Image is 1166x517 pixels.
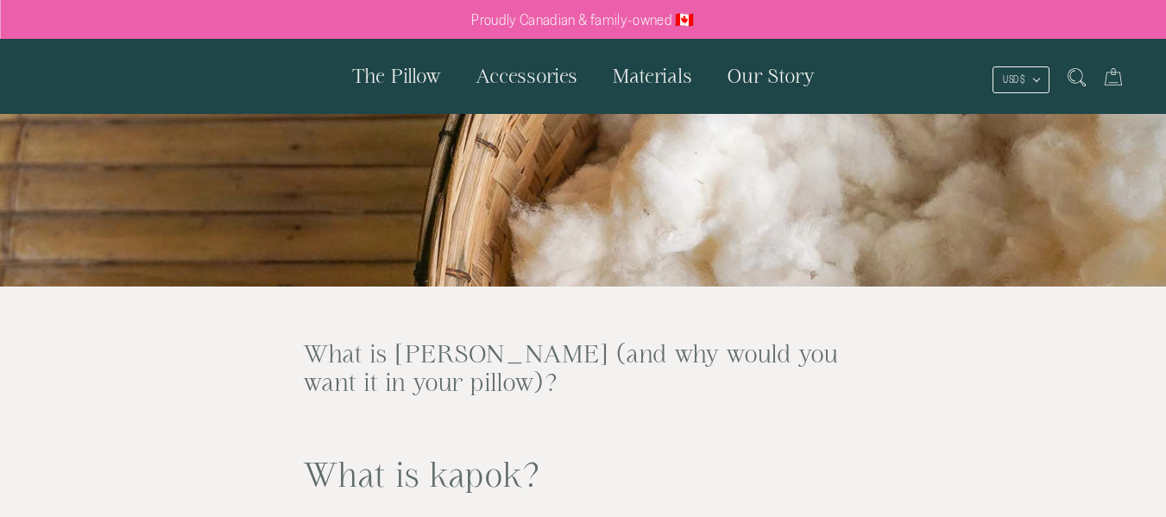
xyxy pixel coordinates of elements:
[352,65,441,86] span: The Pillow
[595,39,709,113] a: Materials
[727,65,815,86] span: Our Story
[458,39,595,113] a: Accessories
[476,65,577,86] span: Accessories
[993,66,1049,93] button: USD $
[709,39,832,113] a: Our Story
[335,39,458,113] a: The Pillow
[612,65,692,86] span: Materials
[471,11,695,28] p: Proudly Canadian & family-owned 🇨🇦
[303,339,864,396] h2: What is [PERSON_NAME] (and why would you want it in your pillow)?
[303,456,540,493] span: What is kapok?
